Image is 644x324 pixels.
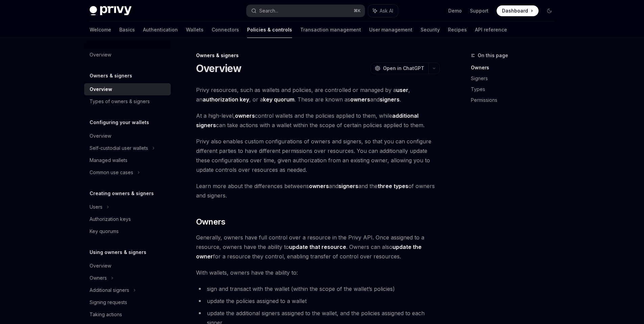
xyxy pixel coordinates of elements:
[84,213,171,225] a: Authorization keys
[475,22,507,38] a: API reference
[84,308,171,321] a: Taking actions
[90,168,133,177] div: Common use cases
[207,298,307,304] span: update the policies assigned to a wallet
[90,248,146,256] h5: Using owners & signers
[309,183,329,189] strong: owners
[196,268,440,277] span: With wallets, owners have the ability to:
[90,189,154,198] h5: Creating owners & signers
[202,96,249,103] a: authorization key
[471,62,560,73] a: Owners
[90,97,150,106] div: Types of owners & signers
[300,22,361,38] a: Transaction management
[90,227,119,235] div: Key quorums
[350,96,370,103] strong: owners
[448,7,462,14] a: Demo
[338,183,358,189] strong: signers
[186,22,204,38] a: Wallets
[90,286,129,294] div: Additional signers
[196,52,440,59] div: Owners & signers
[338,183,358,190] a: signers
[84,49,171,61] a: Overview
[471,73,560,84] a: Signers
[471,84,560,95] a: Types
[246,5,365,17] button: Search...⌘K
[396,87,408,94] a: user
[84,83,171,95] a: Overview
[90,262,111,270] div: Overview
[470,7,488,14] a: Support
[383,65,424,72] span: Open in ChatGPT
[84,130,171,142] a: Overview
[90,85,112,93] div: Overview
[90,72,132,80] h5: Owners & signers
[90,22,111,38] a: Welcome
[90,215,131,223] div: Authorization keys
[309,183,329,190] a: owners
[196,216,225,227] span: Owners
[90,310,122,319] div: Taking actions
[478,51,508,60] span: On this page
[84,225,171,237] a: Key quorums
[502,7,528,14] span: Dashboard
[380,96,400,103] strong: signers
[84,296,171,308] a: Signing requests
[369,22,412,38] a: User management
[380,7,393,14] span: Ask AI
[212,22,239,38] a: Connectors
[396,87,408,93] strong: user
[90,274,107,282] div: Owners
[119,22,135,38] a: Basics
[90,51,111,59] div: Overview
[90,132,111,140] div: Overview
[497,5,539,16] a: Dashboard
[90,144,148,152] div: Self-custodial user wallets
[289,244,346,250] strong: update that resource
[263,96,294,103] a: key quorum
[196,62,242,74] h1: Overview
[207,285,395,292] span: sign and transact with the wallet (within the scope of the wallet’s policies)
[84,260,171,272] a: Overview
[90,156,127,164] div: Managed wallets
[471,95,560,106] a: Permissions
[448,22,467,38] a: Recipes
[90,298,127,306] div: Signing requests
[378,183,408,190] a: three types
[196,137,440,175] span: Privy also enables custom configurations of owners and signers, so that you can configure differe...
[378,183,408,189] strong: three types
[247,22,292,38] a: Policies & controls
[544,5,555,16] button: Toggle dark mode
[368,5,398,17] button: Ask AI
[90,203,102,211] div: Users
[84,95,171,108] a: Types of owners & signers
[421,22,440,38] a: Security
[259,7,278,15] div: Search...
[90,118,149,126] h5: Configuring your wallets
[196,111,440,130] span: At a high-level, control wallets and the policies applied to them, while can take actions with a ...
[196,233,440,261] span: Generally, owners have full control over a resource in the Privy API. Once assigned to a resource...
[371,63,428,74] button: Open in ChatGPT
[143,22,178,38] a: Authentication
[90,6,132,16] img: dark logo
[196,85,440,104] span: Privy resources, such as wallets and policies, are controlled or managed by a , an , or a . These...
[235,112,255,119] strong: owners
[196,181,440,200] span: Learn more about the differences betweens and and the of owners and signers.
[354,8,361,14] span: ⌘ K
[84,154,171,166] a: Managed wallets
